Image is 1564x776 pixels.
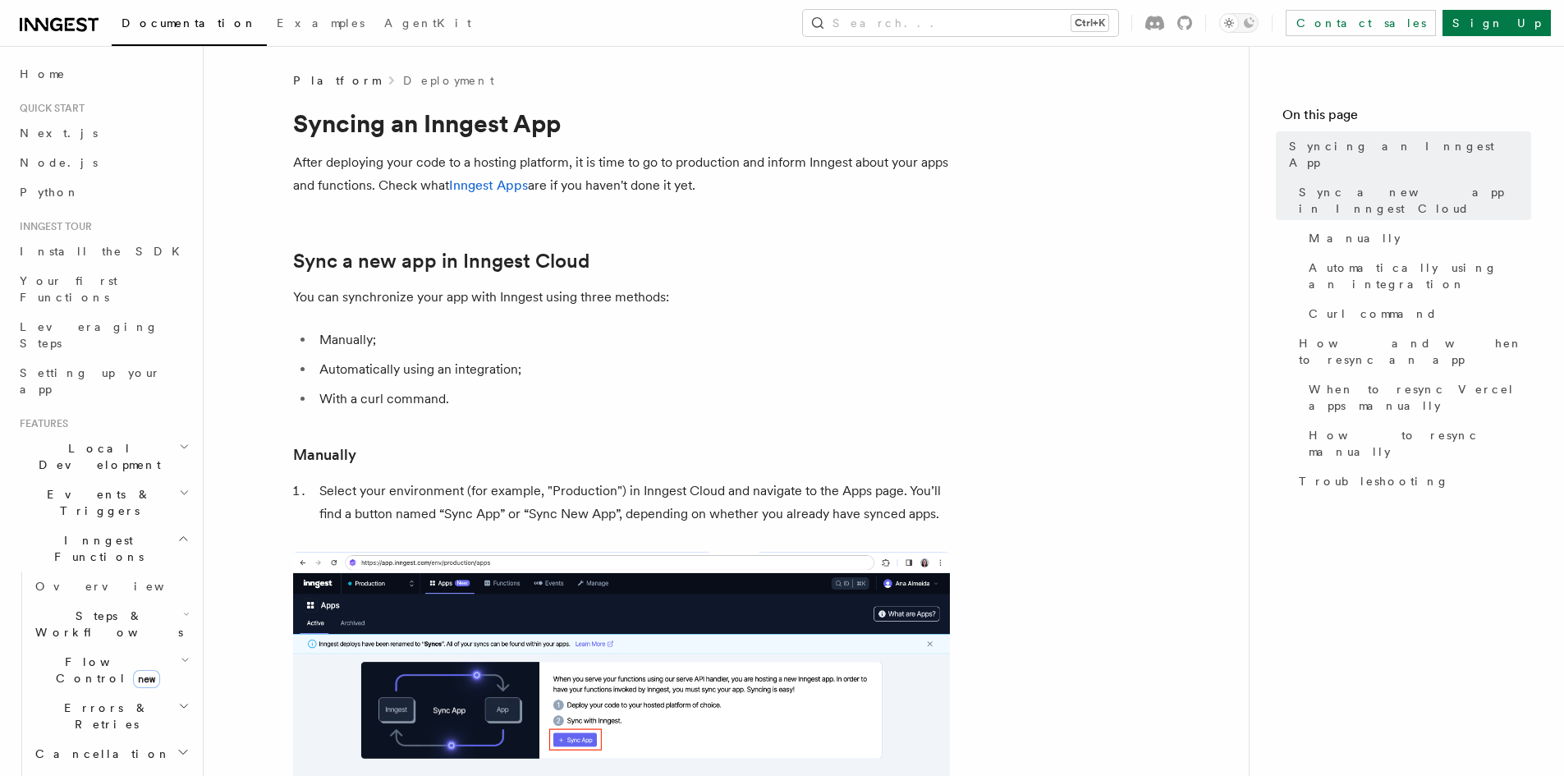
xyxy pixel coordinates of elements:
[1299,184,1531,217] span: Sync a new app in Inngest Cloud
[1442,10,1551,36] a: Sign Up
[13,220,92,233] span: Inngest tour
[13,118,193,148] a: Next.js
[13,486,179,519] span: Events & Triggers
[13,177,193,207] a: Python
[803,10,1118,36] button: Search...Ctrl+K
[293,108,950,138] h1: Syncing an Inngest App
[1302,420,1531,466] a: How to resync manually
[1286,10,1436,36] a: Contact sales
[293,250,589,273] a: Sync a new app in Inngest Cloud
[1309,427,1531,460] span: How to resync manually
[29,654,181,686] span: Flow Control
[1292,466,1531,496] a: Troubleshooting
[314,328,950,351] li: Manually;
[13,59,193,89] a: Home
[29,739,193,769] button: Cancellation
[133,670,160,688] span: new
[1302,299,1531,328] a: Curl command
[13,236,193,266] a: Install the SDK
[13,480,193,526] button: Events & Triggers
[277,16,365,30] span: Examples
[314,388,950,411] li: With a curl command.
[1299,473,1449,489] span: Troubleshooting
[20,156,98,169] span: Node.js
[1309,381,1531,414] span: When to resync Vercel apps manually
[29,601,193,647] button: Steps & Workflows
[13,417,68,430] span: Features
[1292,328,1531,374] a: How and when to resync an app
[1302,223,1531,253] a: Manually
[1302,374,1531,420] a: When to resync Vercel apps manually
[20,66,66,82] span: Home
[1309,305,1438,322] span: Curl command
[403,72,494,89] a: Deployment
[122,16,257,30] span: Documentation
[13,532,177,565] span: Inngest Functions
[13,266,193,312] a: Your first Functions
[20,320,158,350] span: Leveraging Steps
[1219,13,1259,33] button: Toggle dark mode
[374,5,481,44] a: AgentKit
[35,580,204,593] span: Overview
[1299,335,1531,368] span: How and when to resync an app
[13,148,193,177] a: Node.js
[112,5,267,46] a: Documentation
[384,16,471,30] span: AgentKit
[13,440,179,473] span: Local Development
[314,480,950,526] li: Select your environment (for example, "Production") in Inngest Cloud and navigate to the Apps pag...
[13,526,193,572] button: Inngest Functions
[20,245,190,258] span: Install the SDK
[20,274,117,304] span: Your first Functions
[29,746,171,762] span: Cancellation
[293,286,950,309] p: You can synchronize your app with Inngest using three methods:
[29,647,193,693] button: Flow Controlnew
[1309,230,1401,246] span: Manually
[13,358,193,404] a: Setting up your app
[1282,105,1531,131] h4: On this page
[29,700,178,732] span: Errors & Retries
[1282,131,1531,177] a: Syncing an Inngest App
[1289,138,1531,171] span: Syncing an Inngest App
[314,358,950,381] li: Automatically using an integration;
[449,177,528,193] a: Inngest Apps
[13,312,193,358] a: Leveraging Steps
[1302,253,1531,299] a: Automatically using an integration
[13,102,85,115] span: Quick start
[1071,15,1108,31] kbd: Ctrl+K
[29,693,193,739] button: Errors & Retries
[29,608,183,641] span: Steps & Workflows
[20,366,161,396] span: Setting up your app
[293,72,380,89] span: Platform
[20,126,98,140] span: Next.js
[293,443,356,466] a: Manually
[29,572,193,601] a: Overview
[293,151,950,197] p: After deploying your code to a hosting platform, it is time to go to production and inform Innges...
[13,434,193,480] button: Local Development
[267,5,374,44] a: Examples
[1309,259,1531,292] span: Automatically using an integration
[20,186,80,199] span: Python
[1292,177,1531,223] a: Sync a new app in Inngest Cloud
